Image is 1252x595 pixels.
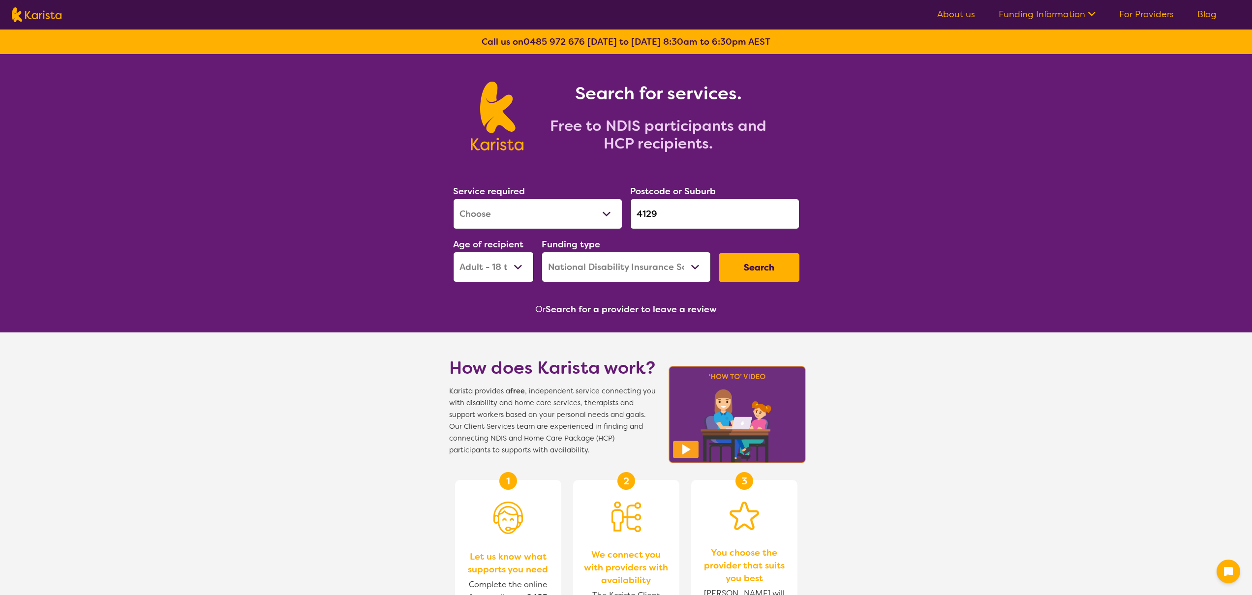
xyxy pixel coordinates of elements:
label: Age of recipient [453,238,523,250]
div: 1 [499,472,517,490]
a: 0485 972 676 [523,36,585,48]
label: Funding type [542,238,600,250]
a: For Providers [1119,8,1174,20]
span: Let us know what supports you need [465,550,551,576]
label: Postcode or Suburb [630,185,716,197]
img: Karista logo [12,7,61,22]
img: Karista video [666,363,809,466]
span: Or [535,302,546,317]
span: We connect you with providers with availability [583,548,670,587]
b: free [510,387,525,396]
div: 2 [617,472,635,490]
button: Search for a provider to leave a review [546,302,717,317]
a: Funding Information [999,8,1096,20]
h1: How does Karista work? [449,356,656,380]
label: Service required [453,185,525,197]
button: Search [719,253,799,282]
span: Karista provides a , independent service connecting you with disability and home care services, t... [449,386,656,456]
a: About us [937,8,975,20]
img: Person being matched to services icon [611,502,641,532]
img: Star icon [730,502,759,530]
input: Type [630,199,799,229]
a: Blog [1197,8,1217,20]
img: Karista logo [471,82,523,150]
h1: Search for services. [535,82,781,105]
img: Person with headset icon [493,502,523,534]
div: 3 [735,472,753,490]
span: You choose the provider that suits you best [701,546,788,585]
h2: Free to NDIS participants and HCP recipients. [535,117,781,152]
b: Call us on [DATE] to [DATE] 8:30am to 6:30pm AEST [482,36,770,48]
